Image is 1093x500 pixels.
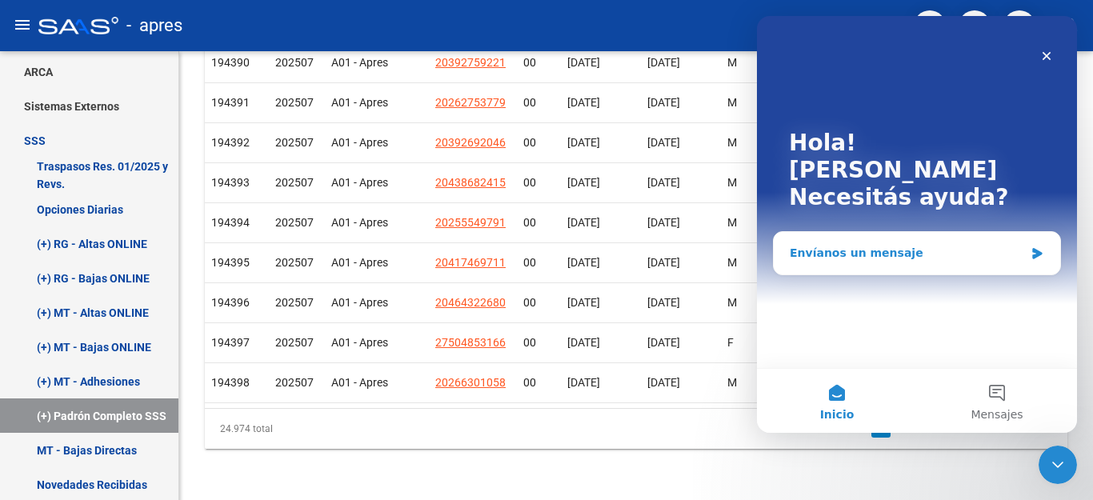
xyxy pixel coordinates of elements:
[1027,420,1057,438] a: go to last page
[205,409,374,449] div: 24.974 total
[647,136,680,149] span: [DATE]
[647,176,680,189] span: [DATE]
[211,296,250,309] span: 194396
[523,334,555,352] div: 00
[801,420,831,438] a: go to first page
[523,294,555,312] div: 00
[275,256,314,269] span: 202507
[331,136,388,149] span: A01 - Apres
[727,176,737,189] span: M
[275,96,314,109] span: 202507
[275,136,314,149] span: 202507
[435,296,506,309] span: 20464322680
[567,376,600,389] span: [DATE]
[567,176,600,189] span: [DATE]
[567,296,600,309] span: [DATE]
[211,216,250,229] span: 194394
[275,216,314,229] span: 202507
[567,136,600,149] span: [DATE]
[435,136,506,149] span: 20392692046
[435,56,506,69] span: 20392759221
[1039,446,1077,484] iframe: Intercom live chat
[435,256,506,269] span: 20417469711
[647,96,680,109] span: [DATE]
[567,56,600,69] span: [DATE]
[275,176,314,189] span: 202507
[331,256,388,269] span: A01 - Apres
[331,96,388,109] span: A01 - Apres
[331,296,388,309] span: A01 - Apres
[567,96,600,109] span: [DATE]
[275,336,314,349] span: 202507
[523,374,555,392] div: 00
[523,54,555,72] div: 00
[727,336,734,349] span: F
[435,216,506,229] span: 20255549791
[727,96,737,109] span: M
[523,134,555,152] div: 00
[647,296,680,309] span: [DATE]
[523,214,555,232] div: 00
[13,15,32,34] mat-icon: menu
[647,336,680,349] span: [DATE]
[991,420,1022,438] a: go to next page
[647,256,680,269] span: [DATE]
[331,336,388,349] span: A01 - Apres
[567,216,600,229] span: [DATE]
[211,136,250,149] span: 194392
[647,216,680,229] span: [DATE]
[211,256,250,269] span: 194395
[211,56,250,69] span: 194390
[523,174,555,192] div: 00
[435,376,506,389] span: 20266301058
[523,254,555,272] div: 00
[126,8,182,43] span: - apres
[727,296,737,309] span: M
[727,56,737,69] span: M
[275,376,314,389] span: 202507
[567,336,600,349] span: [DATE]
[727,256,737,269] span: M
[435,336,506,349] span: 27504853166
[727,136,737,149] span: M
[211,176,250,189] span: 194393
[331,216,388,229] span: A01 - Apres
[211,376,250,389] span: 194398
[435,176,506,189] span: 20438682415
[331,376,388,389] span: A01 - Apres
[275,56,314,69] span: 202507
[211,96,250,109] span: 194391
[567,256,600,269] span: [DATE]
[727,376,737,389] span: M
[211,336,250,349] span: 194397
[727,216,737,229] span: M
[757,16,1077,433] iframe: Intercom live chat
[647,56,680,69] span: [DATE]
[836,420,867,438] a: go to previous page
[331,176,388,189] span: A01 - Apres
[331,56,388,69] span: A01 - Apres
[523,94,555,112] div: 00
[435,96,506,109] span: 20262753779
[647,376,680,389] span: [DATE]
[275,296,314,309] span: 202507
